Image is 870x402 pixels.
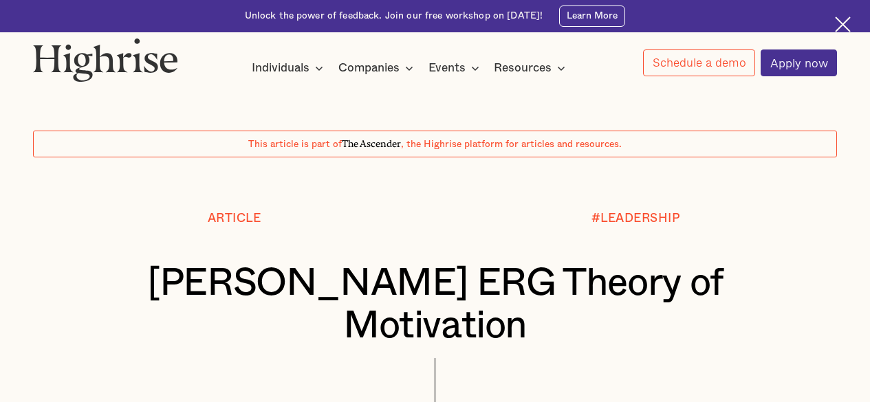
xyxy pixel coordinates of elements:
img: Highrise logo [33,38,178,82]
h1: [PERSON_NAME] ERG Theory of Motivation [67,263,803,348]
div: Article [208,212,261,225]
a: Apply now [761,49,837,76]
div: Individuals [252,60,309,76]
div: Events [428,60,466,76]
div: #LEADERSHIP [591,212,681,225]
img: Cross icon [835,16,851,32]
a: Schedule a demo [643,49,755,76]
span: This article is part of [248,139,342,149]
div: Companies [338,60,400,76]
a: Learn More [559,5,626,27]
div: Resources [494,60,552,76]
span: The Ascender [342,136,401,148]
span: , the Highrise platform for articles and resources. [401,139,622,149]
div: Unlock the power of feedback. Join our free workshop on [DATE]! [245,10,543,23]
